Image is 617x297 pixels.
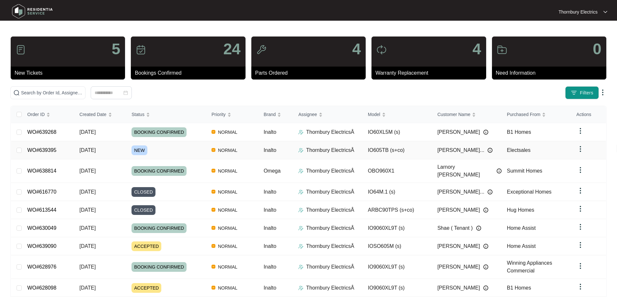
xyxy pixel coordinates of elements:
[507,207,534,213] span: Hug Homes
[27,147,56,153] a: WO#639395
[264,243,276,249] span: Inalto
[483,244,488,249] img: Info icon
[363,255,432,279] td: IO9060XL9T (s)
[487,148,493,153] img: Info icon
[298,168,303,174] img: Assigner Icon
[437,146,484,154] span: [PERSON_NAME]...
[15,69,125,77] p: New Tickets
[21,89,83,96] input: Search by Order Id, Assignee Name, Customer Name, Brand and Model
[577,241,584,249] img: dropdown arrow
[577,145,584,153] img: dropdown arrow
[27,243,56,249] a: WO#639090
[437,263,480,271] span: [PERSON_NAME]
[135,69,245,77] p: Bookings Confirmed
[211,286,215,290] img: Vercel Logo
[112,41,120,57] p: 5
[496,69,606,77] p: Need Information
[437,111,470,118] span: Customer Name
[580,90,593,96] span: Filters
[215,146,240,154] span: NORMAL
[131,283,161,293] span: ACCEPTED
[432,106,502,123] th: Customer Name
[79,147,96,153] span: [DATE]
[298,244,303,249] img: Assigner Icon
[264,225,276,231] span: Inalto
[79,129,96,135] span: [DATE]
[211,148,215,152] img: Vercel Logo
[27,285,56,291] a: WO#628098
[22,106,74,123] th: Order ID
[437,163,493,179] span: Larnory [PERSON_NAME]
[577,127,584,135] img: dropdown arrow
[298,130,303,135] img: Assigner Icon
[306,206,354,214] p: Thornbury ElectricsÂ
[437,242,480,250] span: [PERSON_NAME]
[483,285,488,291] img: Info icon
[507,260,552,273] span: Winning Appliances Commercial
[211,265,215,269] img: Vercel Logo
[507,225,536,231] span: Home Assist
[298,264,303,270] img: Assigner Icon
[483,207,488,213] img: Info icon
[27,111,45,118] span: Order ID
[577,283,584,291] img: dropdown arrow
[363,279,432,297] td: IO9060XL9T (s)
[264,189,276,195] span: Inalto
[215,284,240,292] span: NORMAL
[599,89,607,96] img: dropdown arrow
[256,45,267,55] img: icon
[27,129,56,135] a: WO#639268
[476,226,481,231] img: Info icon
[215,206,240,214] span: NORMAL
[507,189,552,195] span: Exceptional Homes
[131,166,187,176] span: BOOKING CONFIRMED
[126,106,206,123] th: Status
[565,86,599,99] button: filter iconFilters
[507,147,531,153] span: Electsales
[264,264,276,270] span: Inalto
[603,10,607,14] img: dropdown arrow
[131,241,161,251] span: ACCEPTED
[368,111,380,118] span: Model
[363,219,432,237] td: IO9060XL9T (s)
[211,244,215,248] img: Vercel Logo
[593,41,601,57] p: 0
[131,223,187,233] span: BOOKING CONFIRMED
[437,188,484,196] span: [PERSON_NAME]...
[437,206,480,214] span: [PERSON_NAME]
[558,9,598,15] p: Thornbury Electrics
[298,189,303,195] img: Assigner Icon
[306,242,354,250] p: Thornbury ElectricsÂ
[79,189,96,195] span: [DATE]
[497,45,507,55] img: icon
[223,41,240,57] p: 24
[131,205,155,215] span: CLOSED
[27,189,56,195] a: WO#616770
[437,284,480,292] span: [PERSON_NAME]
[264,207,276,213] span: Inalto
[473,41,481,57] p: 4
[211,208,215,212] img: Vercel Logo
[306,128,354,136] p: Thornbury ElectricsÂ
[571,106,606,123] th: Actions
[298,226,303,231] img: Assigner Icon
[577,205,584,213] img: dropdown arrow
[211,169,215,173] img: Vercel Logo
[211,111,226,118] span: Priority
[293,106,363,123] th: Assignee
[79,168,96,174] span: [DATE]
[264,168,280,174] span: Omega
[215,224,240,232] span: NORMAL
[298,285,303,291] img: Assigner Icon
[13,90,20,96] img: search-icon
[264,285,276,291] span: Inalto
[79,111,106,118] span: Created Date
[298,207,303,213] img: Assigner Icon
[306,188,354,196] p: Thornbury ElectricsÂ
[507,285,531,291] span: B1 Homes
[306,284,354,292] p: Thornbury ElectricsÂ
[79,243,96,249] span: [DATE]
[363,183,432,201] td: IO64M.1 (s)
[27,168,56,174] a: WO#638814
[211,226,215,230] img: Vercel Logo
